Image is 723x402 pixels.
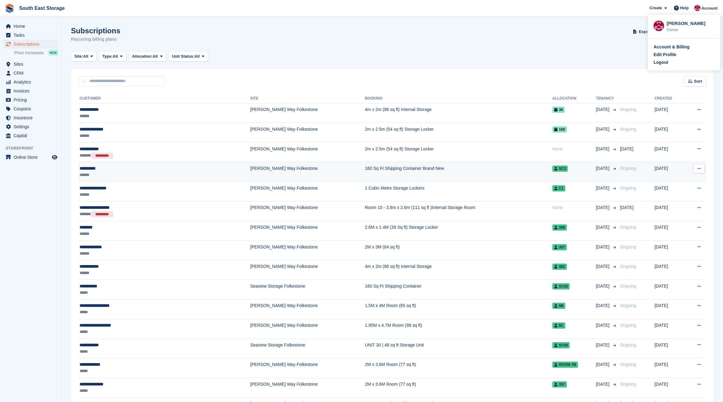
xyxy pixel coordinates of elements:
[365,319,552,339] td: 1.95M x 4.7M Room (99 sq ft)
[654,103,684,123] td: [DATE]
[365,123,552,143] td: 2m x 2.5m (54 sq ft) Storage Locker
[596,244,611,250] span: [DATE]
[654,51,676,58] div: Edit Profile
[365,182,552,202] td: 1 Cubic Metre Storage Lockers
[654,142,684,162] td: [DATE]
[654,59,668,66] div: Logout
[620,323,636,328] span: Ongoing
[102,53,113,59] span: Type:
[596,204,611,211] span: [DATE]
[620,127,636,132] span: Ongoing
[552,166,568,172] span: SC2
[596,165,611,172] span: [DATE]
[3,122,58,131] a: menu
[3,113,58,122] a: menu
[5,4,14,13] img: stora-icon-8386f47178a22dfd0bd8f6a31ec36ba5ce8667c1dd55bd0f319d3a0aa187defe.svg
[596,263,611,270] span: [DATE]
[14,131,51,140] span: Capital
[250,280,365,300] td: Seaview Storage Folkestone
[596,342,611,348] span: [DATE]
[14,22,51,31] span: Home
[14,96,51,104] span: Pricing
[654,358,684,378] td: [DATE]
[71,51,97,62] button: Site: All
[250,142,365,162] td: [PERSON_NAME] Way Folkestone
[620,264,636,269] span: Ongoing
[250,240,365,260] td: [PERSON_NAME] Way Folkestone
[365,162,552,182] td: 160 Sq Ft Shipping Container Brand New
[654,280,684,300] td: [DATE]
[250,260,365,280] td: [PERSON_NAME] Way Folkestone
[654,338,684,358] td: [DATE]
[552,224,567,231] span: 309
[365,338,552,358] td: UNIT 30 | 48 sq ft Storage Unit
[168,51,208,62] button: Unit Status: All
[596,146,611,152] span: [DATE]
[3,22,58,31] a: menu
[552,107,565,113] span: 36
[654,319,684,339] td: [DATE]
[250,94,365,104] th: Site
[552,283,570,289] span: SV32
[694,78,702,84] span: Sort
[654,299,684,319] td: [DATE]
[365,221,552,241] td: 2.6M x 1.4M (39 Sq ft) Storage Locker
[14,105,51,113] span: Coupons
[620,205,634,210] span: [DATE]
[83,53,88,59] span: All
[129,51,166,62] button: Allocation: All
[250,182,365,202] td: [PERSON_NAME] Way Folkestone
[71,27,120,35] h1: Subscriptions
[654,21,664,31] img: Roger Norris
[153,53,158,59] span: All
[3,69,58,77] a: menu
[654,123,684,143] td: [DATE]
[365,201,552,221] td: Room 10 - 3.8m x 2.6m (111 sq ft )Internal Storage Room
[552,381,567,388] span: 357
[596,381,611,388] span: [DATE]
[3,60,58,68] a: menu
[365,378,552,398] td: 2M x 3.6M Room (77 sq ft)
[250,319,365,339] td: [PERSON_NAME] Way Folkestone
[620,166,636,171] span: Ongoing
[654,182,684,202] td: [DATE]
[3,31,58,39] a: menu
[17,3,67,13] a: South East Storage
[194,53,200,59] span: All
[620,362,636,367] span: Ongoing
[14,153,51,162] span: Online Store
[596,302,611,309] span: [DATE]
[654,378,684,398] td: [DATE]
[3,153,58,162] a: menu
[654,94,684,104] th: Created
[654,240,684,260] td: [DATE]
[3,40,58,48] a: menu
[701,5,717,11] span: Account
[132,53,153,59] span: Allocation:
[250,299,365,319] td: [PERSON_NAME] Way Folkestone
[596,361,611,368] span: [DATE]
[654,221,684,241] td: [DATE]
[71,36,120,43] p: Recurring billing plans
[620,303,636,308] span: Ongoing
[650,5,662,11] span: Create
[3,105,58,113] a: menu
[620,284,636,289] span: Ongoing
[620,343,636,347] span: Ongoing
[620,146,634,151] span: [DATE]
[14,60,51,68] span: Sites
[596,126,611,133] span: [DATE]
[654,201,684,221] td: [DATE]
[250,221,365,241] td: [PERSON_NAME] Way Folkestone
[14,113,51,122] span: Insurance
[14,122,51,131] span: Settings
[596,185,611,191] span: [DATE]
[620,225,636,230] span: Ongoing
[250,103,365,123] td: [PERSON_NAME] Way Folkestone
[620,382,636,387] span: Ongoing
[620,107,636,112] span: Ongoing
[365,103,552,123] td: 4m x 2m (86 sq ft) Internal Storage
[552,322,565,329] span: 8C
[552,204,596,211] div: None
[365,94,552,104] th: Booking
